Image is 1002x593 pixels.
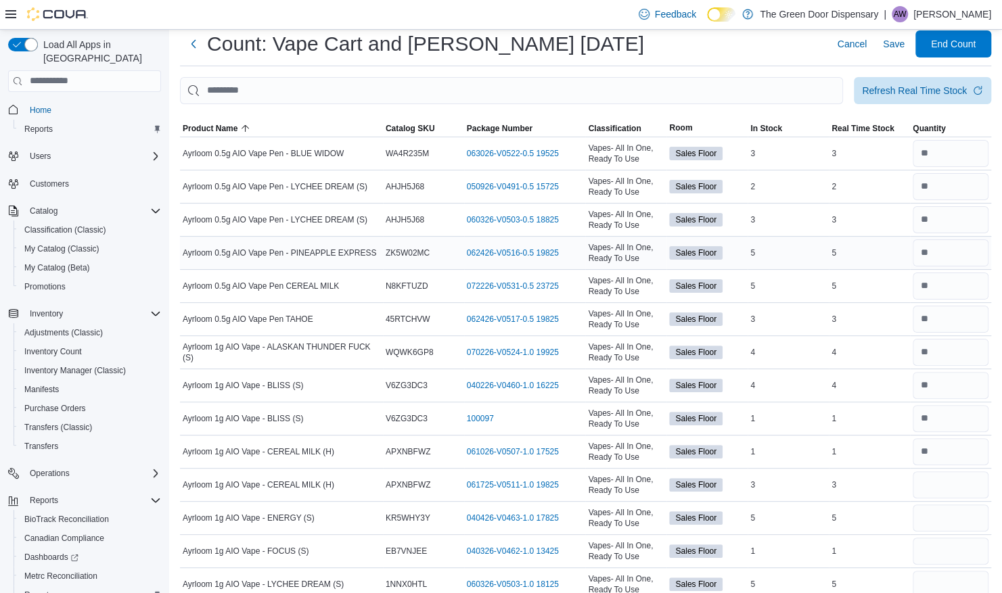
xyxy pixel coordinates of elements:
[748,444,829,460] div: 1
[829,278,910,294] div: 5
[19,568,103,584] a: Metrc Reconciliation
[3,464,166,483] button: Operations
[467,479,559,490] a: 061725-V0511-1.0 19825
[19,325,161,341] span: Adjustments (Classic)
[675,412,716,425] span: Sales Floor
[748,410,829,427] div: 1
[386,347,434,358] span: WQWK6GP8
[14,399,166,418] button: Purchase Orders
[19,241,105,257] a: My Catalog (Classic)
[183,513,315,523] span: Ayrloom 1g AIO Vape - ENERGY (S)
[14,510,166,529] button: BioTrack Reconciliation
[14,277,166,296] button: Promotions
[180,30,207,57] button: Next
[467,181,559,192] a: 050926-V0491-0.5 15725
[669,180,723,193] span: Sales Floor
[748,212,829,228] div: 3
[675,512,716,524] span: Sales Floor
[183,413,303,424] span: Ayrloom 1g AIO Vape - BLISS (S)
[24,306,68,322] button: Inventory
[467,123,532,134] span: Package Number
[19,400,161,417] span: Purchase Orders
[19,260,161,276] span: My Catalog (Beta)
[386,380,428,391] span: V6ZG3DC3
[467,380,559,391] a: 040226-V0460-1.0 16225
[588,123,641,134] span: Classification
[386,181,424,192] span: AHJH5J68
[386,123,435,134] span: Catalog SKU
[675,214,716,226] span: Sales Floor
[669,412,723,425] span: Sales Floor
[913,6,991,22] p: [PERSON_NAME]
[183,341,380,363] span: Ayrloom 1g AIO Vape - ALASKAN THUNDER FUCK (S)
[669,213,723,227] span: Sales Floor
[854,77,991,104] button: Refresh Real Time Stock
[14,548,166,567] a: Dashboards
[19,260,95,276] a: My Catalog (Beta)
[588,209,664,231] span: Vapes- All In One, Ready To Use
[183,479,334,490] span: Ayrloom 1g AIO Vape - CEREAL MILK (H)
[675,346,716,358] span: Sales Floor
[748,120,829,137] button: In Stock
[14,437,166,456] button: Transfers
[588,474,664,496] span: Vapes- All In One, Ready To Use
[24,124,53,135] span: Reports
[829,543,910,559] div: 1
[24,175,161,192] span: Customers
[669,445,723,458] span: Sales Floor
[19,362,161,379] span: Inventory Manager (Classic)
[24,492,161,508] span: Reports
[14,342,166,361] button: Inventory Count
[19,381,161,398] span: Manifests
[878,30,910,57] button: Save
[183,247,376,258] span: Ayrloom 0.5g AIO Vape Pen - PINEAPPLE EXPRESS
[180,120,383,137] button: Product Name
[829,377,910,394] div: 4
[183,214,367,225] span: Ayrloom 0.5g AIO Vape Pen - LYCHEE DREAM (S)
[183,380,303,391] span: Ayrloom 1g AIO Vape - BLISS (S)
[588,507,664,529] span: Vapes- All In One, Ready To Use
[910,120,991,137] button: Quantity
[892,6,908,22] div: Alyvia Weegar
[829,212,910,228] div: 3
[675,247,716,259] span: Sales Floor
[837,37,867,51] span: Cancel
[748,278,829,294] div: 5
[19,511,114,527] a: BioTrack Reconciliation
[19,241,161,257] span: My Catalog (Classic)
[24,533,104,544] span: Canadian Compliance
[3,304,166,323] button: Inventory
[748,344,829,360] div: 4
[931,37,976,51] span: End Count
[707,7,735,22] input: Dark Mode
[383,120,464,137] button: Catalog SKU
[829,120,910,137] button: Real Time Stock
[24,384,59,395] span: Manifests
[24,327,103,338] span: Adjustments (Classic)
[183,546,309,556] span: Ayrloom 1g AIO Vape - FOCUS (S)
[675,181,716,193] span: Sales Floor
[386,546,427,556] span: EB7VNJEE
[913,123,946,134] span: Quantity
[386,281,428,291] span: N8KFTUZD
[14,323,166,342] button: Adjustments (Classic)
[14,529,166,548] button: Canadian Compliance
[467,513,559,523] a: 040426-V0463-1.0 17825
[669,346,723,359] span: Sales Floor
[24,552,78,563] span: Dashboards
[19,381,64,398] a: Manifests
[38,38,161,65] span: Load All Apps in [GEOGRAPHIC_DATA]
[24,243,99,254] span: My Catalog (Classic)
[467,247,559,258] a: 062426-V0516-0.5 19825
[24,224,106,235] span: Classification (Classic)
[24,346,82,357] span: Inventory Count
[386,247,430,258] span: ZK5W02MC
[669,511,723,525] span: Sales Floor
[19,530,110,546] a: Canadian Compliance
[30,151,51,162] span: Users
[24,306,161,322] span: Inventory
[829,576,910,592] div: 5
[829,311,910,327] div: 3
[19,438,64,454] a: Transfers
